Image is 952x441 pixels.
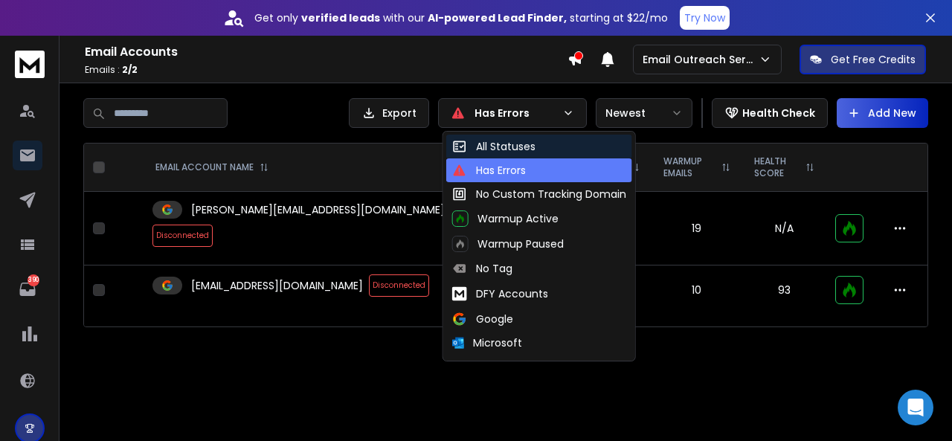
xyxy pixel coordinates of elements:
span: Disconnected [152,225,213,247]
button: Get Free Credits [800,45,926,74]
img: logo [15,51,45,78]
strong: verified leads [301,10,380,25]
div: Google [452,312,513,326]
p: Email Outreach Service [643,52,759,67]
p: 390 [28,274,39,286]
div: Open Intercom Messenger [898,390,933,425]
div: EMAIL ACCOUNT NAME [155,161,268,173]
p: Emails : [85,64,567,76]
div: All Statuses [452,139,535,154]
a: 390 [13,274,42,304]
div: DFY Accounts [452,285,548,303]
div: No Custom Tracking Domain [452,187,626,202]
button: Newest [596,98,692,128]
td: 19 [652,192,742,265]
strong: AI-powered Lead Finder, [428,10,567,25]
p: Has Errors [475,106,556,120]
p: [PERSON_NAME][EMAIL_ADDRESS][DOMAIN_NAME] [191,202,445,217]
div: No Tag [452,261,512,276]
td: 93 [742,265,826,315]
span: 2 / 2 [122,63,138,76]
button: Export [349,98,429,128]
div: Microsoft [452,335,522,350]
p: [EMAIL_ADDRESS][DOMAIN_NAME] [191,278,363,293]
div: Has Errors [452,163,526,178]
p: HEALTH SCORE [754,155,800,179]
p: Get Free Credits [831,52,916,67]
button: Try Now [680,6,730,30]
span: Disconnected [369,274,429,297]
button: Add New [837,98,928,128]
p: Get only with our starting at $22/mo [254,10,668,25]
div: Warmup Paused [452,236,564,252]
div: Warmup Active [452,210,559,227]
p: N/A [751,221,817,236]
p: Try Now [684,10,725,25]
p: WARMUP EMAILS [663,155,715,179]
p: Health Check [742,106,815,120]
button: Health Check [712,98,828,128]
h1: Email Accounts [85,43,567,61]
td: 10 [652,265,742,315]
